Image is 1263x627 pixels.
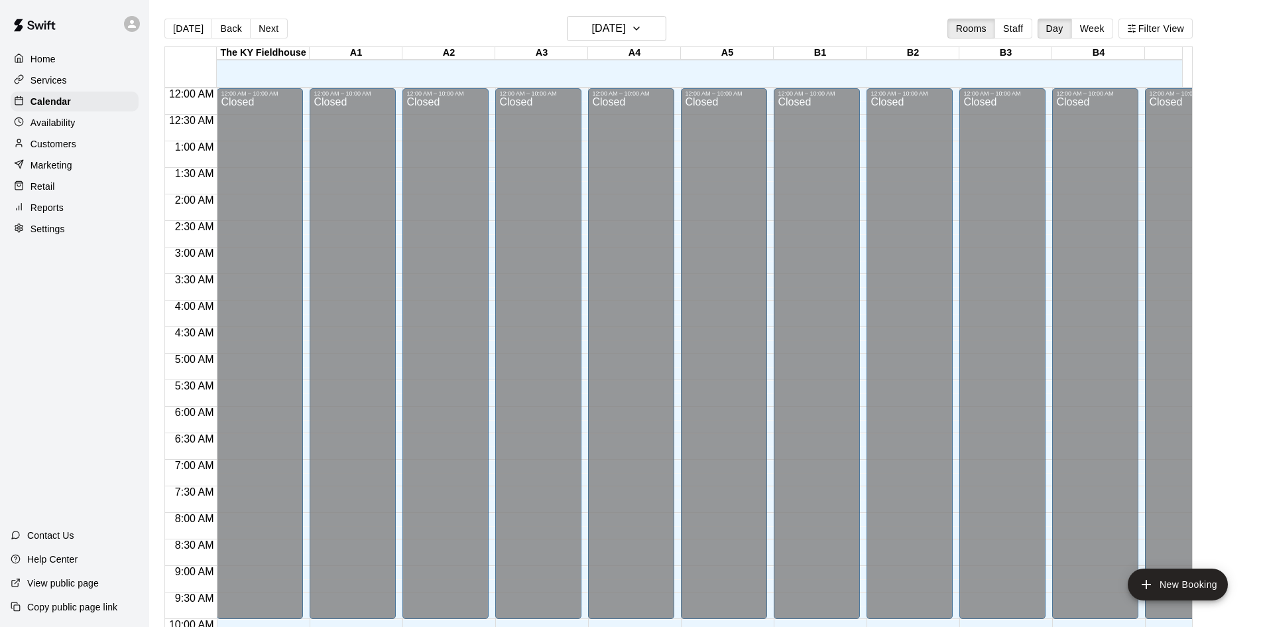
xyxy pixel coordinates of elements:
div: 12:00 AM – 10:00 AM: Closed [310,88,396,619]
div: 12:00 AM – 10:00 AM: Closed [402,88,489,619]
p: Customers [30,137,76,151]
div: A2 [402,47,495,60]
div: Closed [1149,97,1227,624]
p: Reports [30,201,64,214]
div: Closed [499,97,577,624]
div: 12:00 AM – 10:00 AM [314,90,392,97]
span: 6:00 AM [172,407,217,418]
p: Home [30,52,56,66]
div: 12:00 AM – 10:00 AM [1056,90,1134,97]
p: Calendar [30,95,71,108]
div: Closed [592,97,670,624]
div: Closed [685,97,763,624]
button: add [1128,569,1228,600]
div: A3 [495,47,588,60]
div: 12:00 AM – 10:00 AM: Closed [1145,88,1231,619]
div: 12:00 AM – 10:00 AM [871,90,949,97]
button: [DATE] [164,19,212,38]
span: 12:30 AM [166,115,217,126]
p: Retail [30,180,55,193]
button: Filter View [1118,19,1193,38]
p: Copy public page link [27,600,117,614]
span: 8:30 AM [172,539,217,551]
h6: [DATE] [592,19,626,38]
span: 3:00 AM [172,247,217,259]
a: Retail [11,176,139,196]
div: Closed [221,97,299,624]
span: 1:00 AM [172,141,217,153]
p: Help Center [27,553,78,566]
a: Availability [11,113,139,133]
span: 8:00 AM [172,513,217,524]
a: Calendar [11,92,139,111]
span: 6:30 AM [172,433,217,445]
div: B2 [867,47,959,60]
span: 1:30 AM [172,168,217,179]
span: 4:30 AM [172,327,217,338]
div: The KY Fieldhouse [217,47,310,60]
button: Back [211,19,251,38]
div: 12:00 AM – 10:00 AM [685,90,763,97]
a: Services [11,70,139,90]
div: 12:00 AM – 10:00 AM [963,90,1042,97]
span: 9:30 AM [172,592,217,604]
div: 12:00 AM – 10:00 AM [406,90,485,97]
p: Settings [30,222,65,236]
div: 12:00 AM – 10:00 AM: Closed [959,88,1046,619]
div: 12:00 AM – 10:00 AM: Closed [217,88,303,619]
span: 5:00 AM [172,354,217,365]
div: 12:00 AM – 10:00 AM [778,90,856,97]
div: B4 [1052,47,1145,60]
div: Closed [314,97,392,624]
div: 12:00 AM – 10:00 AM: Closed [681,88,767,619]
div: 12:00 AM – 10:00 AM: Closed [774,88,860,619]
div: 12:00 AM – 10:00 AM: Closed [867,88,953,619]
span: 12:00 AM [166,88,217,100]
button: Rooms [947,19,995,38]
div: 12:00 AM – 10:00 AM [221,90,299,97]
div: 12:00 AM – 10:00 AM [1149,90,1227,97]
a: Customers [11,134,139,154]
div: 12:00 AM – 10:00 AM: Closed [588,88,674,619]
span: 2:30 AM [172,221,217,232]
p: Availability [30,116,76,129]
p: View public page [27,577,99,590]
div: A1 [310,47,402,60]
div: Closed [1056,97,1134,624]
a: Settings [11,219,139,239]
span: 2:00 AM [172,194,217,206]
div: B3 [959,47,1052,60]
div: Closed [778,97,856,624]
div: 12:00 AM – 10:00 AM: Closed [495,88,581,619]
p: Marketing [30,159,72,172]
span: 7:00 AM [172,460,217,471]
div: 12:00 AM – 10:00 AM: Closed [1052,88,1138,619]
a: Reports [11,198,139,218]
div: Closed [871,97,949,624]
div: B1 [774,47,867,60]
p: Services [30,74,67,87]
div: Closed [963,97,1042,624]
span: 9:00 AM [172,566,217,577]
span: 4:00 AM [172,301,217,312]
button: Next [250,19,287,38]
p: Contact Us [27,529,74,542]
div: 12:00 AM – 10:00 AM [499,90,577,97]
div: 12:00 AM – 10:00 AM [592,90,670,97]
a: Marketing [11,155,139,175]
button: Week [1071,19,1113,38]
button: Day [1038,19,1072,38]
div: A5 [681,47,774,60]
a: Home [11,49,139,69]
span: 7:30 AM [172,486,217,498]
div: A4 [588,47,681,60]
